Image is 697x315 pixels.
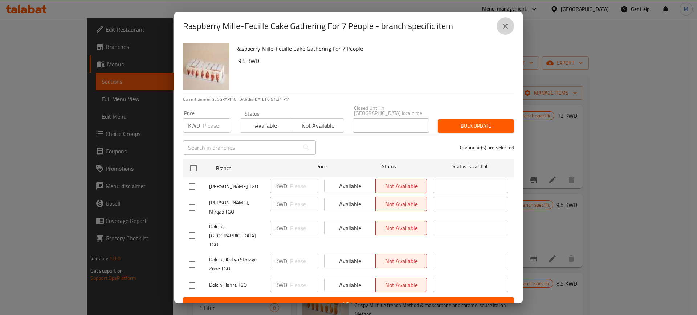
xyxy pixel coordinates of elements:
p: KWD [188,121,200,130]
p: KWD [275,224,287,232]
input: Please enter price [290,278,318,292]
span: [PERSON_NAME], Mirqab TGO [209,198,264,216]
h6: Raspberry Mille-Feuille Cake Gathering For 7 People [235,43,508,54]
p: KWD [275,281,287,289]
input: Please enter price [290,179,318,193]
button: Save [183,297,514,311]
span: Branch [216,164,292,173]
input: Search in branches [183,140,299,155]
button: Bulk update [438,119,514,133]
p: KWD [275,257,287,265]
input: Please enter price [290,254,318,268]
h2: Raspberry Mille-Feuille Cake Gathering For 7 People - branch specific item [183,20,453,32]
span: Price [297,162,346,171]
p: 0 branche(s) are selected [460,144,514,151]
span: Not available [295,120,341,131]
h6: 9.5 KWD [238,56,508,66]
span: Available [243,120,289,131]
p: KWD [275,200,287,208]
span: Dolcini, [GEOGRAPHIC_DATA] TGO [209,222,264,249]
span: Status is valid till [433,162,508,171]
span: Bulk update [444,121,508,130]
input: Please enter price [290,197,318,211]
span: Status [351,162,427,171]
button: Not available [292,118,344,133]
span: [PERSON_NAME] TGO [209,182,264,191]
input: Please enter price [290,221,318,235]
p: Current time in [GEOGRAPHIC_DATA] is [DATE] 6:51:21 PM [183,96,514,103]
span: Dolcini, Jahra TGO [209,281,264,290]
p: KWD [275,182,287,190]
button: close [497,17,514,35]
button: Available [240,118,292,133]
input: Please enter price [203,118,231,133]
span: Dolcini, Ardiya Storage Zone TGO [209,255,264,273]
span: Save [189,299,508,308]
img: Raspberry Mille-Feuille Cake Gathering For 7 People [183,43,229,90]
